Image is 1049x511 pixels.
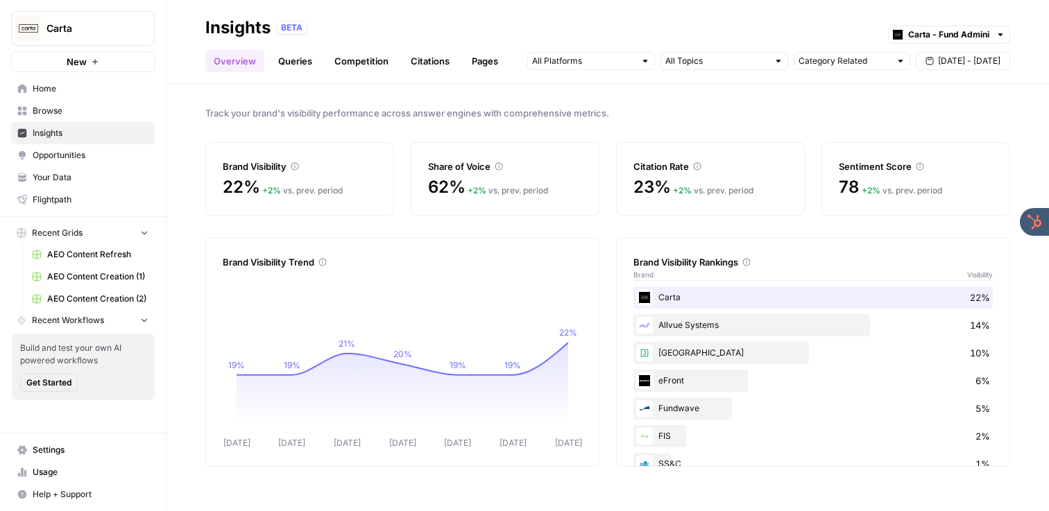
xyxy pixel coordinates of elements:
tspan: [DATE] [334,438,361,448]
div: SS&C [633,453,993,475]
a: Citations [402,50,458,72]
div: Brand Visibility Rankings [633,255,993,269]
span: Build and test your own AI powered workflows [20,342,146,367]
span: 62% [428,176,465,198]
span: 2% [975,429,990,443]
span: Brand [633,269,654,280]
a: Overview [205,50,264,72]
a: Insights [11,122,155,144]
a: AEO Content Creation (2) [26,288,155,310]
div: Carta [633,286,993,309]
a: Browse [11,100,155,122]
a: Opportunities [11,144,155,166]
img: 5f7alaq030tspjs61mnom192wda3 [636,400,653,417]
div: Brand Visibility Trend [223,255,582,269]
input: All Topics [665,54,768,68]
span: + 2 % [673,185,692,196]
div: vs. prev. period [673,184,753,197]
tspan: 21% [339,338,355,349]
span: [DATE] - [DATE] [938,55,1000,67]
div: eFront [633,370,993,392]
span: Recent Grids [32,227,83,239]
img: jjifbtemzhmnrbq2yrrz7gf67qav [636,456,653,472]
div: Allvue Systems [633,314,993,336]
span: 14% [970,318,990,332]
span: 23% [633,176,670,198]
span: 1% [975,457,990,471]
span: Browse [33,105,148,117]
tspan: 20% [393,349,412,359]
span: AEO Content Creation (1) [47,270,148,283]
img: hp1kf5jisvx37uck2ogdi2muwinx [636,317,653,334]
button: Get Started [20,374,78,392]
input: Carta - Fund Administration [908,28,990,42]
span: Your Data [33,171,148,184]
a: Settings [11,439,155,461]
a: AEO Content Creation (1) [26,266,155,288]
span: Insights [33,127,148,139]
a: Competition [326,50,397,72]
tspan: [DATE] [444,438,471,448]
tspan: 19% [504,360,521,370]
div: BETA [276,21,307,35]
span: AEO Content Refresh [47,248,148,261]
a: AEO Content Refresh [26,243,155,266]
img: Carta Logo [16,16,41,41]
tspan: [DATE] [223,438,250,448]
div: vs. prev. period [862,184,942,197]
span: 78 [839,176,859,198]
div: FIS [633,425,993,447]
a: Your Data [11,166,155,189]
span: Get Started [26,376,71,389]
div: Share of Voice [428,159,582,173]
div: Fundwave [633,397,993,419]
img: hjyrzvn7ljvgzsidjt9j4f2wt0pn [636,345,653,361]
span: 22% [223,176,259,198]
button: Workspace: Carta [11,11,155,46]
div: Sentiment Score [839,159,993,173]
tspan: 19% [284,360,300,370]
tspan: [DATE] [500,438,527,448]
img: c35yeiwf0qjehltklbh57st2xhbo [636,289,653,306]
img: 3du4lb8tzuxvpcfe96s8g5uvx4i9 [636,428,653,444]
span: Help + Support [33,488,148,501]
button: Recent Grids [11,223,155,243]
span: Carta [46,21,130,35]
a: Usage [11,461,155,483]
tspan: [DATE] [389,438,416,448]
a: Pages [463,50,506,72]
span: Settings [33,444,148,456]
div: Brand Visibility [223,159,377,173]
span: AEO Content Creation (2) [47,293,148,305]
div: [GEOGRAPHIC_DATA] [633,342,993,364]
tspan: 22% [559,327,577,338]
span: + 2 % [262,185,281,196]
div: Insights [205,17,271,39]
span: Visibility [967,269,993,280]
span: Usage [33,466,148,478]
span: 6% [975,374,990,388]
div: vs. prev. period [262,184,343,197]
tspan: [DATE] [555,438,582,448]
a: Queries [270,50,321,72]
div: Citation Rate [633,159,787,173]
a: Flightpath [11,189,155,211]
tspan: [DATE] [278,438,305,448]
span: Flightpath [33,193,148,206]
span: Track your brand's visibility performance across answer engines with comprehensive metrics. [205,106,1010,120]
a: Home [11,78,155,100]
span: 5% [975,401,990,415]
button: Help + Support [11,483,155,505]
tspan: 19% [450,360,466,370]
button: [DATE] - [DATE] [916,52,1010,70]
span: New [67,55,87,69]
div: vs. prev. period [468,184,548,197]
img: ea7e63j1a0yrnhi42n3vbynv48i5 [636,372,653,389]
span: 22% [970,291,990,304]
button: New [11,51,155,72]
span: + 2 % [468,185,486,196]
span: Opportunities [33,149,148,162]
button: Recent Workflows [11,310,155,331]
input: Category Related [799,54,890,68]
span: Recent Workflows [32,314,104,327]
